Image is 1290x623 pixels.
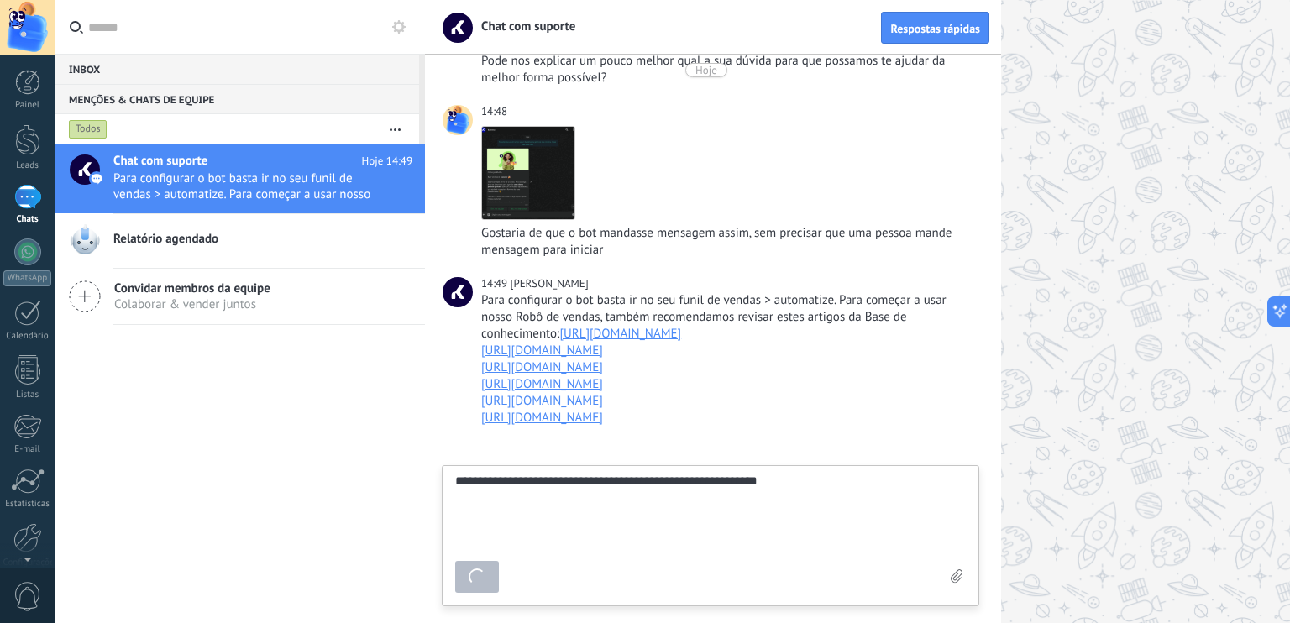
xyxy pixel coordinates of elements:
[881,12,989,44] button: Respostas rápidas
[481,103,510,120] div: 14:48
[481,376,603,392] a: [URL][DOMAIN_NAME]
[3,499,52,510] div: Estatísticas
[114,296,270,312] span: Colaborar & vender juntos
[510,276,588,291] span: Bruna M.
[3,214,52,225] div: Chats
[55,54,419,84] div: Inbox
[481,410,603,426] a: [URL][DOMAIN_NAME]
[3,270,51,286] div: WhatsApp
[890,23,980,34] span: Respostas rápidas
[481,292,975,343] div: Para configurar o bot basta ir no seu funil de vendas > automatize. Para começar a usar nosso Rob...
[69,119,107,139] div: Todos
[482,127,574,219] img: 704360e6-943a-4472-aa2f-af1446ba4195
[3,444,52,455] div: E-mail
[559,326,681,342] a: [URL][DOMAIN_NAME]
[113,153,207,170] span: Chat com suporte
[471,18,575,34] span: Chat com suporte
[481,393,603,409] a: [URL][DOMAIN_NAME]
[481,225,975,259] div: Gostaria de que o bot mandasse mensagem assim, sem precisar que uma pessoa mande mensagem para in...
[695,63,717,77] div: Hoje
[113,231,218,248] span: Relatório agendado
[55,84,419,114] div: Menções & Chats de equipe
[114,280,270,296] span: Convidar membros da equipe
[362,153,412,170] span: Hoje 14:49
[113,170,380,202] span: Para configurar o bot basta ir no seu funil de vendas > automatize. Para começar a usar nosso Rob...
[3,100,52,111] div: Painel
[3,331,52,342] div: Calendário
[481,275,510,292] div: 14:49
[443,105,473,135] span: Murillo Sergio
[443,277,473,307] span: Bruna M.
[481,359,603,375] a: [URL][DOMAIN_NAME]
[3,390,52,400] div: Listas
[377,114,413,144] button: Mais
[481,343,603,359] a: [URL][DOMAIN_NAME]
[55,214,425,268] a: Relatório agendado
[3,160,52,171] div: Leads
[55,144,425,213] a: Chat com suporte Hoje 14:49 Para configurar o bot basta ir no seu funil de vendas > automatize. P...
